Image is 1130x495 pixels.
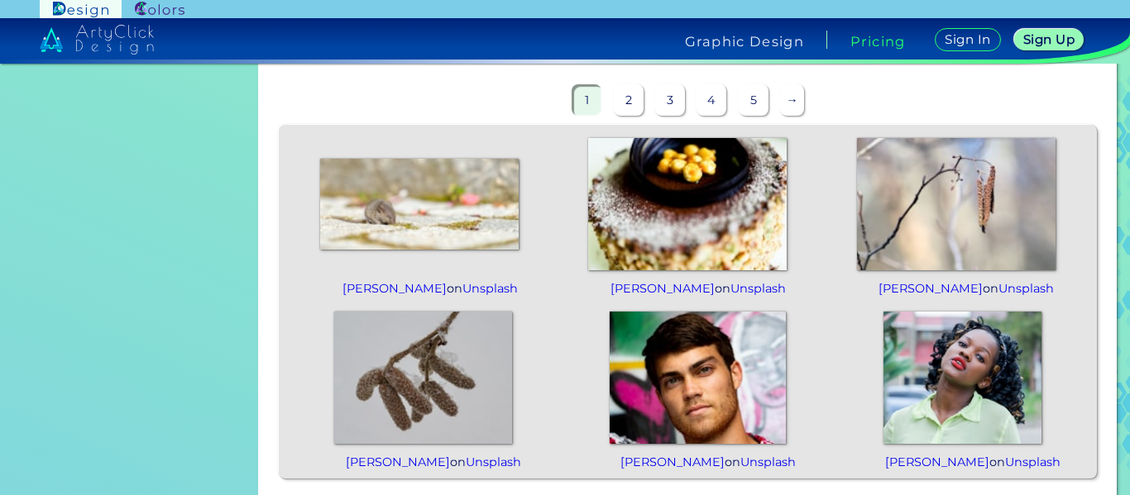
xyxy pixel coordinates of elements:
img: photo-1526379142401-ca74e15f038a [883,312,1041,444]
a: [PERSON_NAME] [346,455,450,469]
a: Unsplash [730,281,786,296]
img: ArtyClick Colors logo [135,2,184,17]
p: 3 [655,84,685,115]
img: artyclick_design_logo_white_combined_path.svg [40,25,154,55]
a: [PERSON_NAME] [342,281,447,296]
a: Unsplash [466,455,521,469]
img: photo-1593839677138-2a6800bb519d [610,312,786,444]
a: Unsplash [1005,455,1061,469]
a: [PERSON_NAME] [620,455,725,469]
p: on [885,453,1040,472]
p: 4 [697,84,726,115]
img: photo-1654666134574-da84269e2a5b [588,138,787,270]
p: 5 [739,84,768,115]
a: Unsplash [998,281,1054,296]
a: Sign Up [1017,30,1080,50]
img: photo-1705953615133-b83d1052da34 [334,312,512,444]
p: 1 [572,84,601,115]
img: photo-1616497792888-78cf49b6ee59 [857,138,1056,270]
h5: Sign Up [1026,34,1072,45]
p: on [610,279,765,298]
a: Unsplash [740,455,796,469]
a: Unsplash [462,281,518,296]
a: [PERSON_NAME] [879,281,983,296]
p: on [346,453,500,472]
a: Sign In [938,29,998,50]
p: → [780,84,804,115]
a: Pricing [850,35,906,48]
a: [PERSON_NAME] [885,455,989,469]
p: on [342,279,497,298]
a: [PERSON_NAME] [610,281,715,296]
p: 2 [614,84,644,115]
img: photo-1665933347680-6378e6dce00f [320,138,519,270]
h4: Graphic Design [685,35,804,48]
p: on [620,453,775,472]
p: on [879,279,1033,298]
h5: Sign In [947,34,989,45]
